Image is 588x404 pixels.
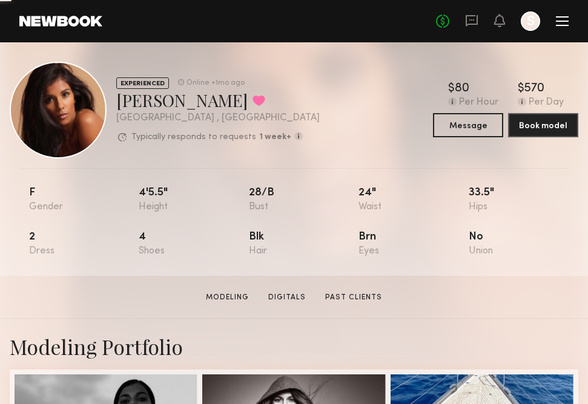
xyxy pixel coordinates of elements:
div: Modeling Portfolio [10,333,578,360]
a: Past Clients [320,292,387,303]
a: Digitals [263,292,311,303]
p: Typically responds to requests [131,133,256,142]
div: 28/b [249,187,358,212]
div: $ [448,83,455,95]
a: Modeling [201,292,254,303]
b: 1 week+ [259,133,291,142]
div: 4 [139,232,248,256]
div: 33.5" [469,187,578,212]
div: F [29,187,139,212]
div: 80 [455,83,469,95]
div: EXPERIENCED [116,77,169,89]
div: 2 [29,232,139,256]
div: 570 [524,83,544,95]
button: Book model [508,113,578,137]
button: Message [433,113,503,137]
div: No [469,232,578,256]
div: [GEOGRAPHIC_DATA] , [GEOGRAPHIC_DATA] [116,113,320,123]
div: Per Day [529,97,564,108]
div: Brn [358,232,468,256]
div: 4'5.5" [139,187,248,212]
div: Blk [249,232,358,256]
div: 24" [358,187,468,212]
div: Online +1mo ago [187,79,245,87]
div: [PERSON_NAME] [116,89,320,111]
div: $ [518,83,524,95]
div: Per Hour [459,97,498,108]
a: S [521,11,540,31]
